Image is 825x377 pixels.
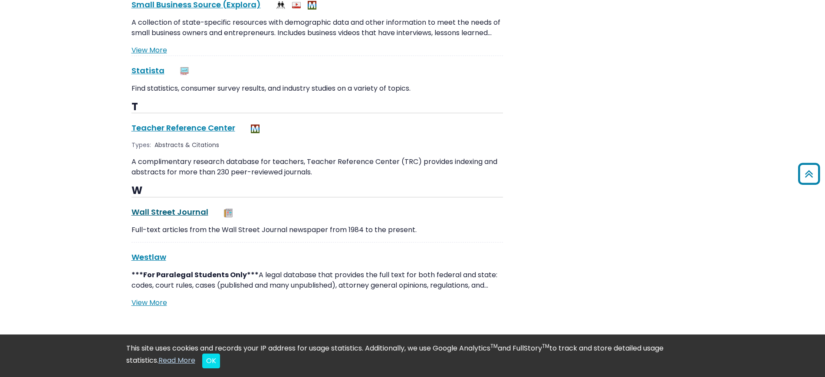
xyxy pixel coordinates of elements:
[131,157,503,177] p: A complimentary research database for teachers, Teacher Reference Center (TRC) provides indexing ...
[542,342,549,350] sup: TM
[276,1,285,10] img: Demographics
[795,167,823,181] a: Back to Top
[131,65,164,76] a: Statista
[292,1,301,10] img: Audio & Video
[131,45,167,55] a: View More
[180,67,189,75] img: Statistics
[131,184,503,197] h3: W
[131,141,151,150] span: Types:
[131,252,166,262] a: Westlaw
[131,270,259,280] strong: ***For Paralegal Students Only***
[131,122,235,133] a: Teacher Reference Center
[131,298,167,308] a: View More
[131,101,503,114] h3: T
[131,225,503,235] p: Full-text articles from the Wall Street Journal newspaper from 1984 to the present.
[131,207,208,217] a: Wall Street Journal
[251,125,260,133] img: MeL (Michigan electronic Library)
[131,17,503,38] p: A collection of state-specific resources with demographic data and other information to meet the ...
[154,141,221,150] div: Abstracts & Citations
[224,209,233,217] img: Newspapers
[126,343,699,368] div: This site uses cookies and records your IP address for usage statistics. Additionally, we use Goo...
[202,354,220,368] button: Close
[308,1,316,10] img: MeL (Michigan electronic Library)
[490,342,498,350] sup: TM
[131,270,503,291] p: A legal database that provides the full text for both federal and state: codes, court rules, case...
[131,83,503,94] p: Find statistics, consumer survey results, and industry studies on a variety of topics.
[158,355,195,365] a: Read More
